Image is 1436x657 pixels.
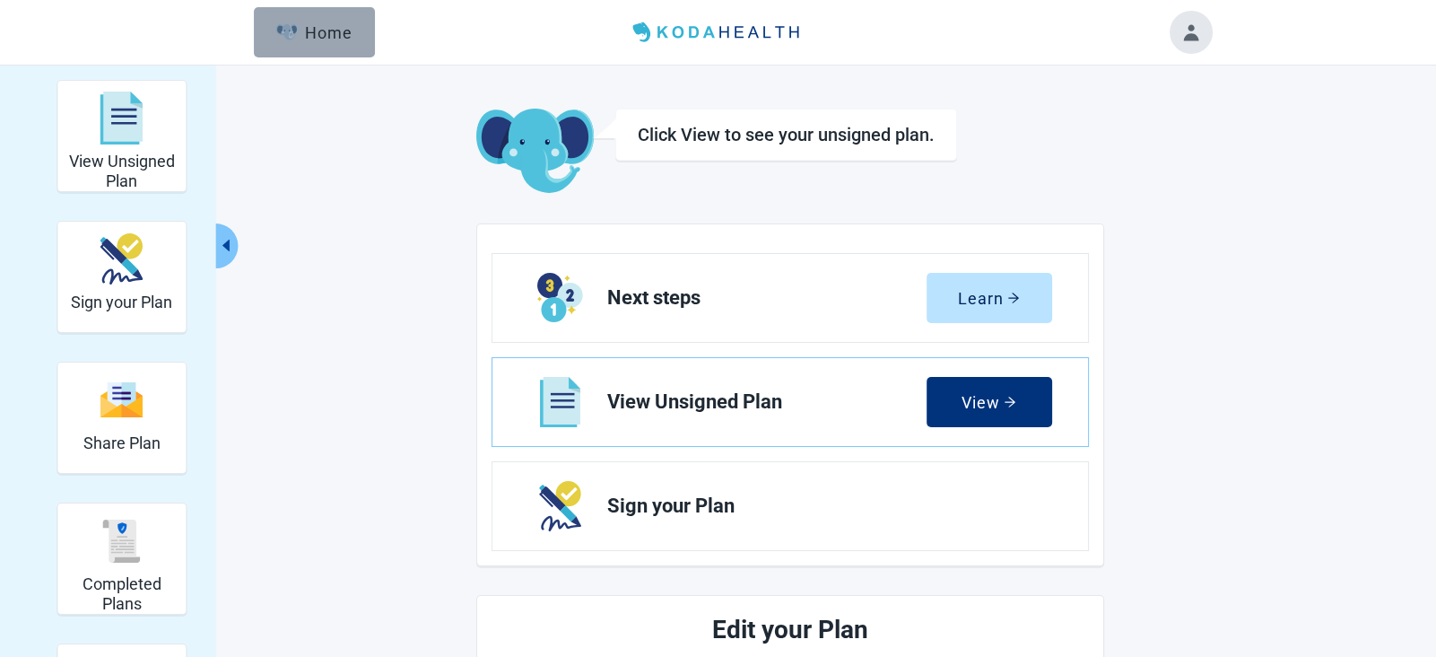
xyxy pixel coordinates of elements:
[638,124,935,145] h1: Click View to see your unsigned plan.
[57,362,187,474] div: Share Plan
[276,24,299,40] img: Elephant
[100,233,144,285] img: make_plan_official-CpYJDfBD.svg
[57,221,187,333] div: Sign your Plan
[1170,11,1213,54] button: Toggle account menu
[607,391,927,413] span: View Unsigned Plan
[958,289,1020,307] div: Learn
[65,152,178,190] h2: View Unsigned Plan
[254,7,375,57] button: ElephantHome
[492,254,1088,342] a: Learn Next steps section
[217,237,234,254] span: caret-left
[65,574,178,613] h2: Completed Plans
[927,377,1052,427] button: Viewarrow-right
[625,18,810,47] img: Koda Health
[57,503,187,615] div: Completed Plans
[215,223,238,268] button: Collapse menu
[57,80,187,192] div: View Unsigned Plan
[1004,396,1016,408] span: arrow-right
[276,23,353,41] div: Home
[100,381,144,419] img: svg%3e
[100,92,144,145] img: svg%3e
[927,273,1052,323] button: Learnarrow-right
[476,109,594,195] img: Koda Elephant
[1007,292,1020,304] span: arrow-right
[559,610,1022,650] h2: Edit your Plan
[83,434,161,453] h2: Share Plan
[492,462,1088,550] a: Next Sign your Plan section
[100,520,144,563] img: svg%3e
[607,287,927,309] span: Next steps
[962,393,1016,411] div: View
[71,293,172,312] h2: Sign your Plan
[492,358,1088,446] a: View View Unsigned Plan section
[607,495,1038,517] span: Sign your Plan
